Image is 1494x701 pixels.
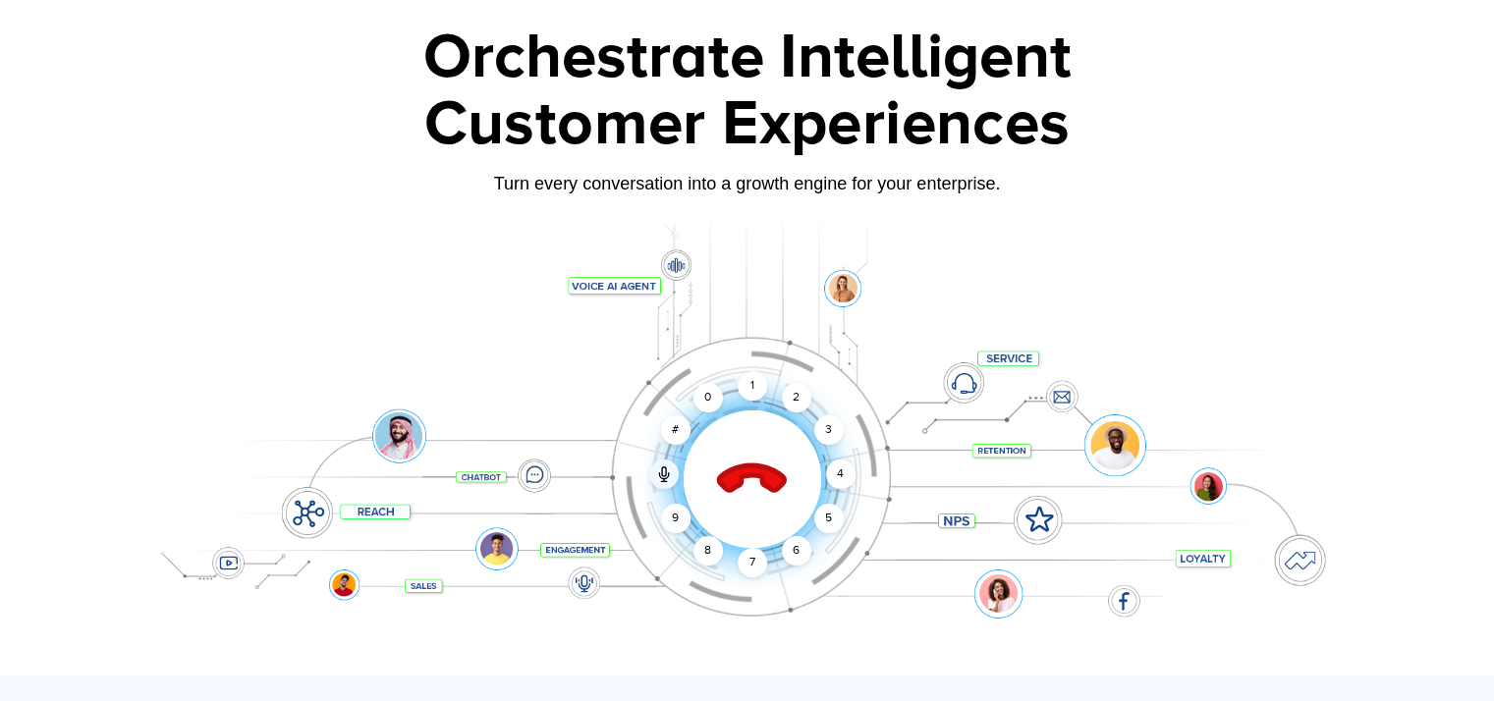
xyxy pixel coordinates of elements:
div: 1 [738,371,767,401]
div: 3 [813,415,843,445]
div: 6 [782,536,811,566]
div: Orchestrate Intelligent [134,27,1361,89]
div: 9 [661,504,691,533]
div: 0 [693,383,723,412]
div: # [661,415,691,445]
div: 7 [738,548,767,577]
div: Turn every conversation into a growth engine for your enterprise. [134,173,1361,194]
div: Customer Experiences [134,78,1361,172]
div: 2 [782,383,811,412]
div: 8 [693,536,723,566]
div: 5 [813,504,843,533]
div: 4 [826,459,856,489]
